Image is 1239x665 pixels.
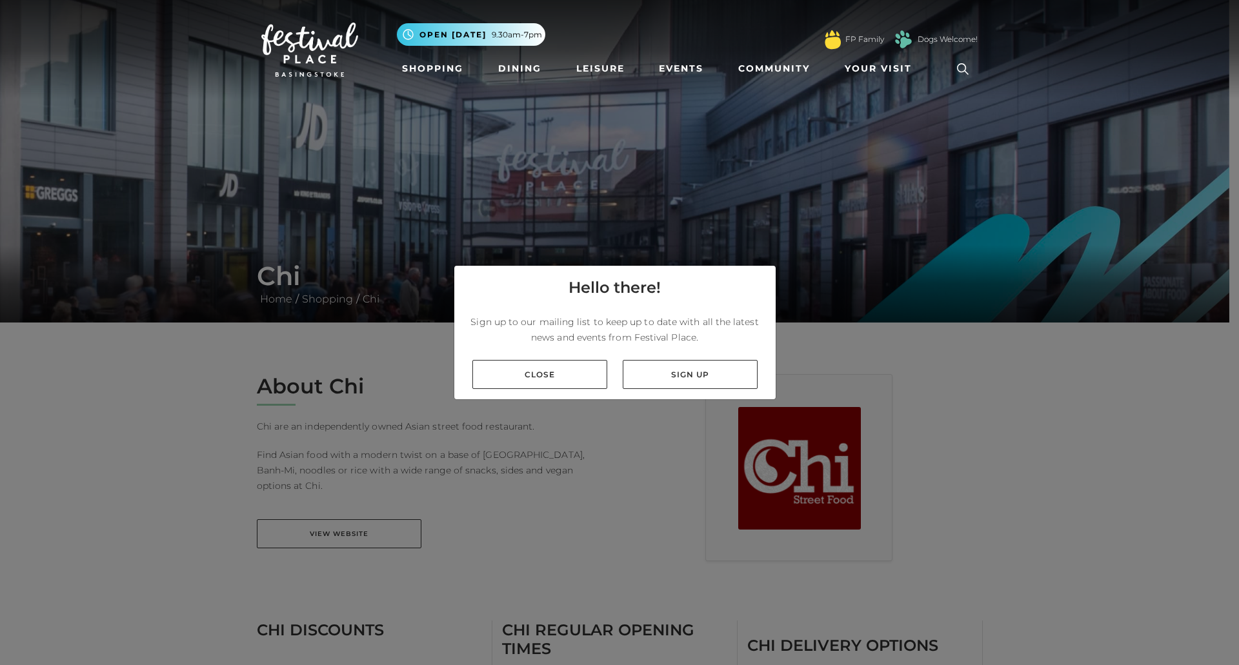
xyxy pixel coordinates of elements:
a: Sign up [623,360,758,389]
a: Dining [493,57,547,81]
a: Dogs Welcome! [918,34,978,45]
button: Open [DATE] 9.30am-7pm [397,23,545,46]
a: Leisure [571,57,630,81]
img: Festival Place Logo [261,23,358,77]
span: Open [DATE] [419,29,487,41]
a: Community [733,57,815,81]
span: Your Visit [845,62,912,75]
p: Sign up to our mailing list to keep up to date with all the latest news and events from Festival ... [465,314,765,345]
a: Your Visit [840,57,923,81]
a: Shopping [397,57,468,81]
a: Close [472,360,607,389]
a: Events [654,57,709,81]
h4: Hello there! [569,276,661,299]
span: 9.30am-7pm [492,29,542,41]
a: FP Family [845,34,884,45]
